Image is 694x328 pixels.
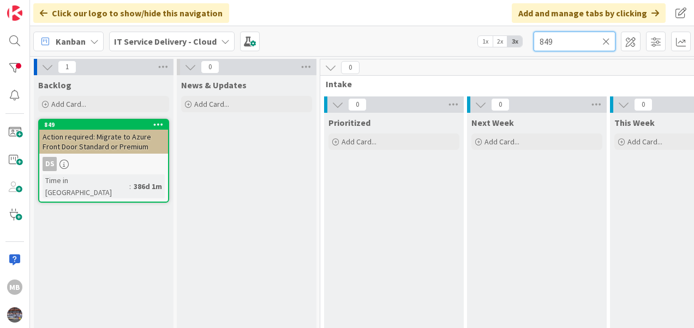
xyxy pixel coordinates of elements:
[478,36,493,47] span: 1x
[129,180,131,192] span: :
[38,119,169,203] a: 849Action required: Migrate to Azure Front Door Standard or PremiumDSTime in [GEOGRAPHIC_DATA]:38...
[43,174,129,198] div: Time in [GEOGRAPHIC_DATA]
[512,3,666,23] div: Add and manage tabs by clicking
[58,60,76,74] span: 1
[38,80,71,90] span: Backlog
[341,61,360,74] span: 0
[342,137,376,147] span: Add Card...
[634,98,653,111] span: 0
[44,121,168,129] div: 849
[114,36,217,47] b: IT Service Delivery - Cloud
[534,32,615,51] input: Quick Filter...
[56,35,86,48] span: Kanban
[51,99,86,109] span: Add Card...
[507,36,522,47] span: 3x
[39,157,168,171] div: DS
[484,137,519,147] span: Add Card...
[491,98,510,111] span: 0
[471,117,514,128] span: Next Week
[614,117,655,128] span: This Week
[348,98,367,111] span: 0
[33,3,229,23] div: Click our logo to show/hide this navigation
[7,307,22,323] img: avatar
[201,60,219,74] span: 0
[7,5,22,21] img: Visit kanbanzone.com
[7,280,22,295] div: MB
[131,180,165,192] div: 386d 1m
[39,120,168,154] div: 849Action required: Migrate to Azure Front Door Standard or Premium
[43,157,57,171] div: DS
[181,80,247,90] span: News & Updates
[43,132,151,151] span: Action required: Migrate to Azure Front Door Standard or Premium
[627,137,662,147] span: Add Card...
[194,99,229,109] span: Add Card...
[328,117,370,128] span: Prioritized
[39,120,168,130] div: 849
[493,36,507,47] span: 2x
